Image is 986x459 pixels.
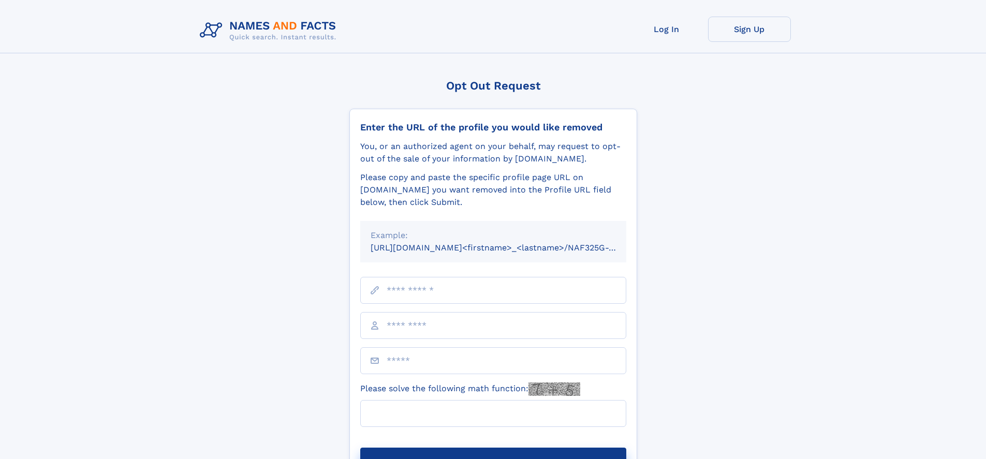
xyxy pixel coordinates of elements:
[625,17,708,42] a: Log In
[360,140,626,165] div: You, or an authorized agent on your behalf, may request to opt-out of the sale of your informatio...
[360,382,580,396] label: Please solve the following math function:
[708,17,791,42] a: Sign Up
[360,122,626,133] div: Enter the URL of the profile you would like removed
[360,171,626,209] div: Please copy and paste the specific profile page URL on [DOMAIN_NAME] you want removed into the Pr...
[371,229,616,242] div: Example:
[349,79,637,92] div: Opt Out Request
[196,17,345,45] img: Logo Names and Facts
[371,243,646,253] small: [URL][DOMAIN_NAME]<firstname>_<lastname>/NAF325G-xxxxxxxx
